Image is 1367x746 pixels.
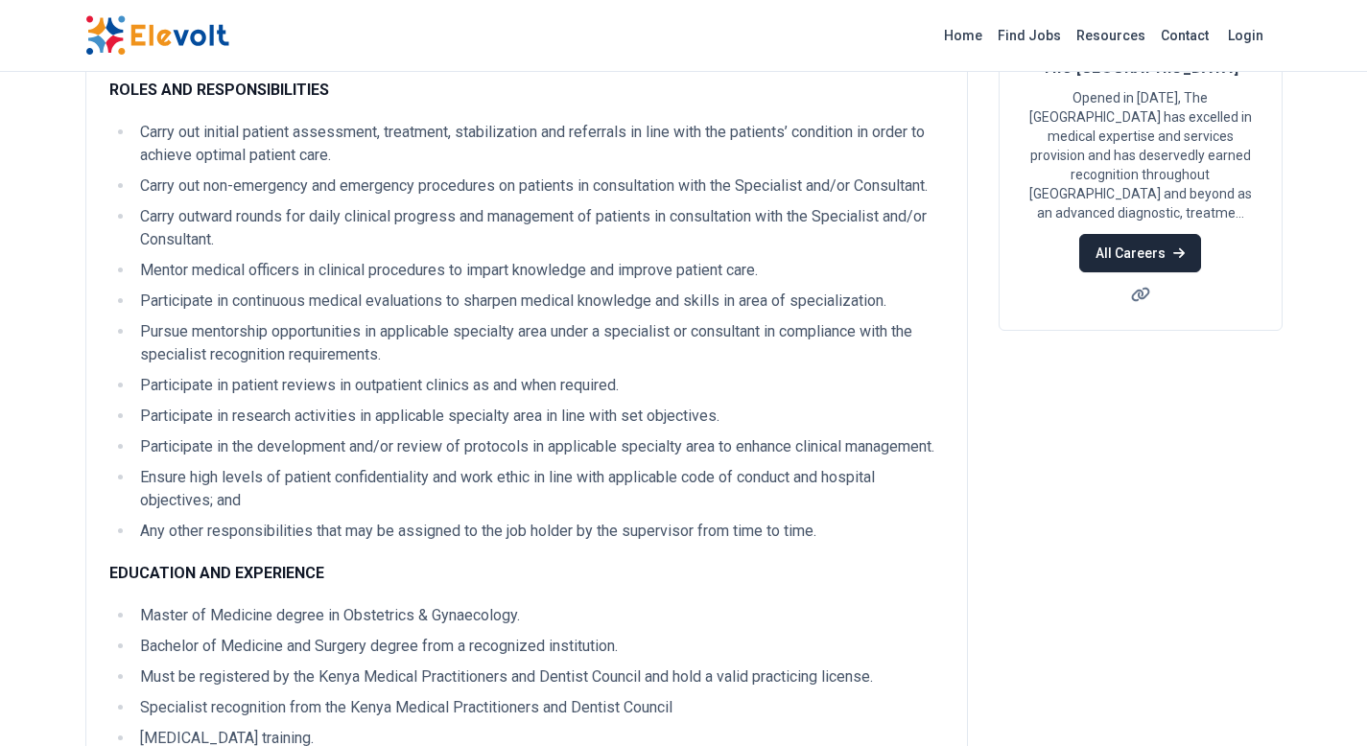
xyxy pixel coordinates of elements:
li: Specialist recognition from the Kenya Medical Practitioners and Dentist Council [134,696,944,719]
a: Resources [1069,20,1153,51]
iframe: Chat Widget [1271,654,1367,746]
a: All Careers [1079,234,1201,272]
li: Carry outward rounds for daily clinical progress and management of patients in consultation with ... [134,205,944,251]
li: Carry out non-emergency and emergency procedures on patients in consultation with the Specialist ... [134,175,944,198]
strong: EDUCATION AND EXPERIENCE [109,564,324,582]
li: Ensure high levels of patient confidentiality and work ethic in line with applicable code of cond... [134,466,944,512]
a: Contact [1153,20,1216,51]
li: Master of Medicine degree in Obstetrics & Gynaecology. [134,604,944,627]
a: Home [936,20,990,51]
strong: ROLES AND RESPONSIBILITIES [109,81,329,99]
li: Participate in research activities in applicable specialty area in line with set objectives. [134,405,944,428]
li: Bachelor of Medicine and Surgery degree from a recognized institution. [134,635,944,658]
li: Carry out initial patient assessment, treatment, stabilization and referrals in line with the pat... [134,121,944,167]
img: Elevolt [85,15,229,56]
li: Pursue mentorship opportunities in applicable specialty area under a specialist or consultant in ... [134,320,944,366]
p: Opened in [DATE], The [GEOGRAPHIC_DATA] has excelled in medical expertise and services provision ... [1023,88,1259,222]
li: Mentor medical officers in clinical procedures to impart knowledge and improve patient care. [134,259,944,282]
li: Participate in patient reviews in outpatient clinics as and when required. [134,374,944,397]
li: Must be registered by the Kenya Medical Practitioners and Dentist Council and hold a valid practi... [134,665,944,688]
li: Participate in continuous medical evaluations to sharpen medical knowledge and skills in area of ... [134,290,944,313]
a: Login [1216,16,1275,55]
a: Find Jobs [990,20,1069,51]
li: Participate in the development and/or review of protocols in applicable specialty area to enhance... [134,435,944,458]
li: Any other responsibilities that may be assigned to the job holder by the supervisor from time to ... [134,520,944,543]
